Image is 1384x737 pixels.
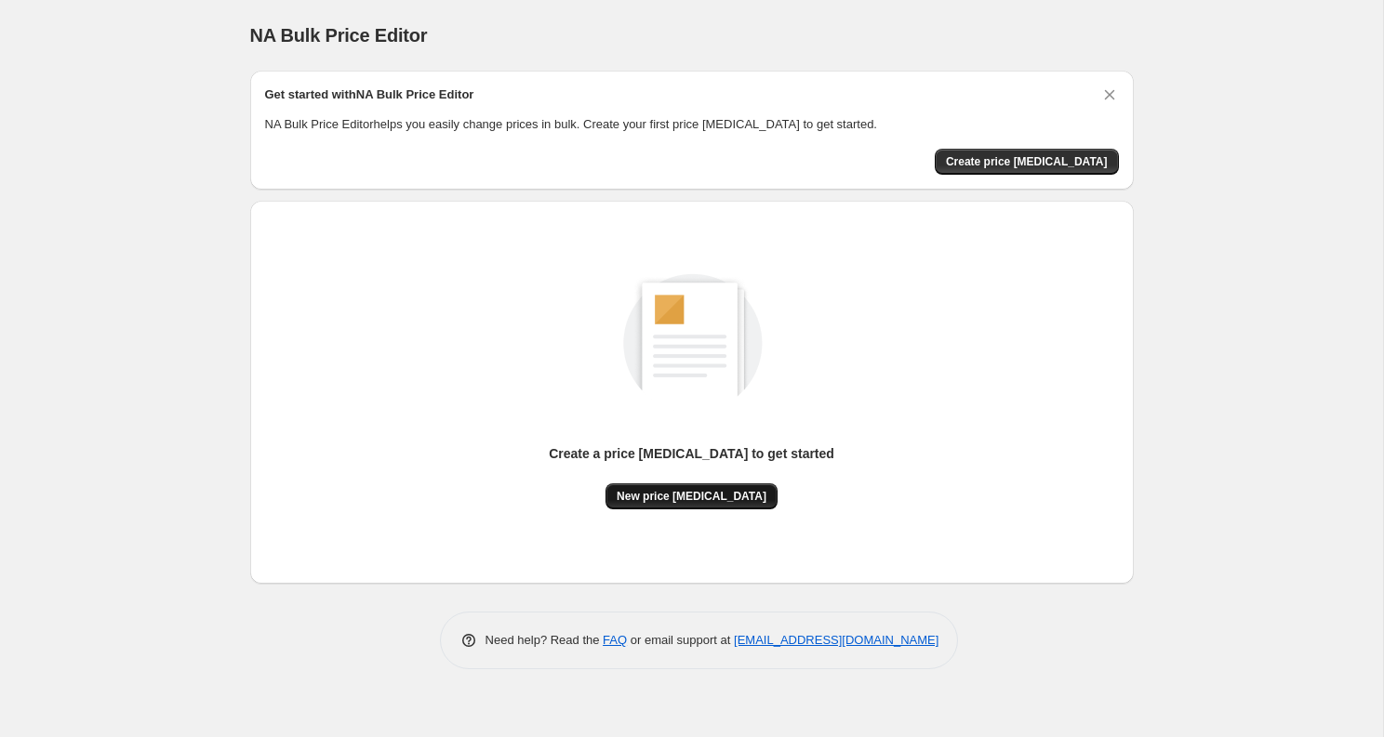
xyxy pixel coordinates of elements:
h2: Get started with NA Bulk Price Editor [265,86,474,104]
a: [EMAIL_ADDRESS][DOMAIN_NAME] [734,633,938,647]
span: Create price [MEDICAL_DATA] [946,154,1108,169]
button: New price [MEDICAL_DATA] [605,483,778,509]
a: FAQ [603,633,627,647]
p: NA Bulk Price Editor helps you easily change prices in bulk. Create your first price [MEDICAL_DAT... [265,115,1119,134]
span: NA Bulk Price Editor [250,25,428,46]
button: Create price change job [935,149,1119,175]
span: or email support at [627,633,734,647]
button: Dismiss card [1100,86,1119,104]
p: Create a price [MEDICAL_DATA] to get started [549,444,834,463]
span: Need help? Read the [486,633,604,647]
span: New price [MEDICAL_DATA] [617,489,766,504]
